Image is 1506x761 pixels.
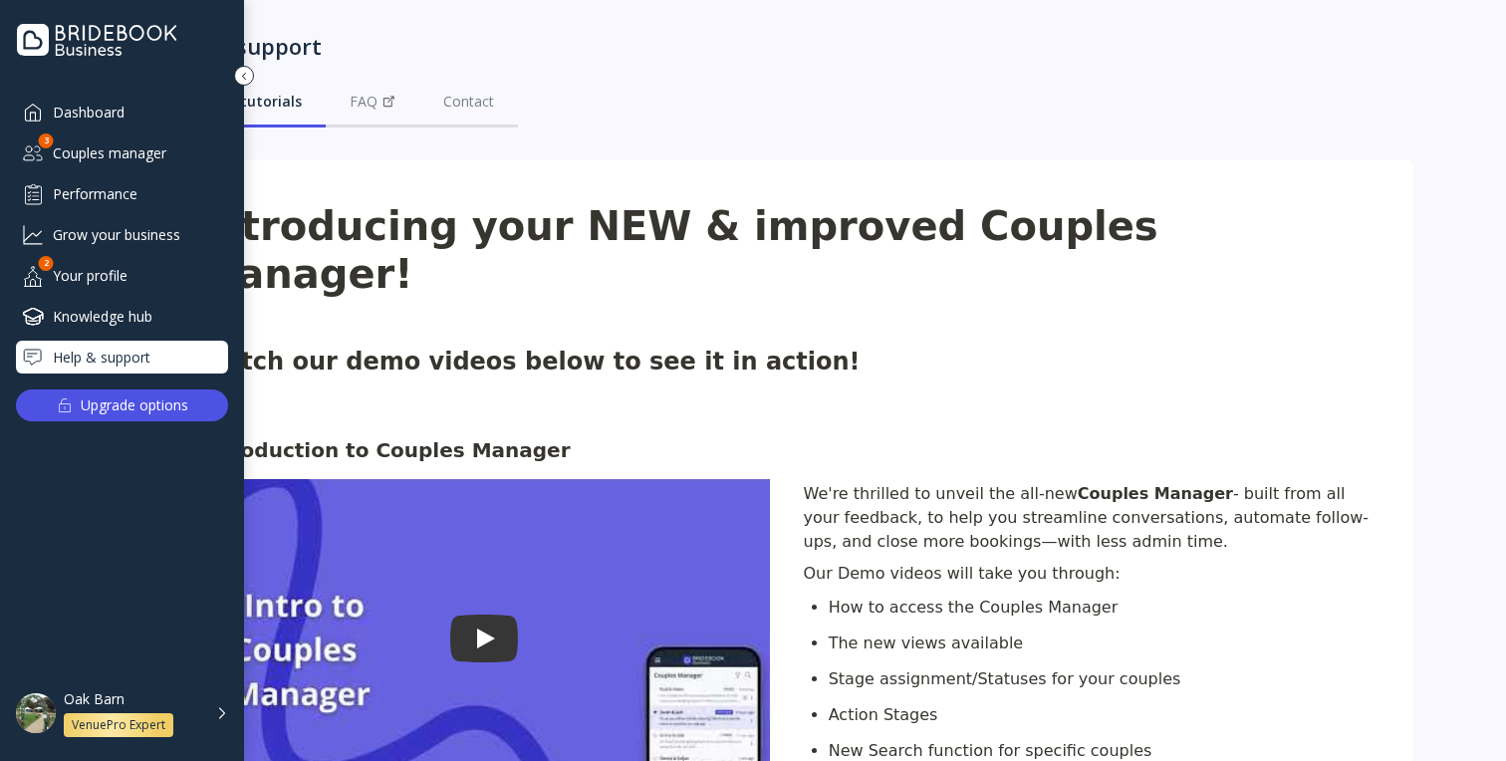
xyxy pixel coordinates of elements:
li: Action Stages [829,697,1374,733]
a: FAQ [326,76,419,127]
a: Dashboard [16,96,228,128]
div: 3 [39,133,54,148]
li: The new views available [829,626,1374,661]
div: Upgrade options [81,391,188,419]
a: Couples manager3 [16,136,228,169]
iframe: Chat Widget [1406,665,1506,761]
button: Upgrade options [16,389,228,421]
a: Grow your business [16,218,228,251]
div: FAQ [350,92,395,112]
a: Your profile2 [16,259,228,292]
div: Our Demo videos will take you through: [802,559,1374,589]
div: Your profile [16,259,228,292]
li: Stage assignment/Statuses for your couples [829,661,1374,697]
a: Performance [16,177,228,210]
div: Contact [443,92,494,112]
li: How to access the Couples Manager [829,590,1374,626]
div: Couples manager [16,136,228,169]
b: Introduction to Couples Manager [200,438,571,462]
span: Watch our demo videos below to see it in action! [200,348,861,376]
div: Oak Barn [64,690,125,708]
a: Knowledge hub [16,300,228,333]
div: We're thrilled to unveil the all-new - built from all your feedback, to help you streamline conve... [802,479,1374,557]
div: VenuePro Expert [72,717,165,733]
a: Contact [419,76,518,127]
img: dpr=2,fit=cover,g=face,w=48,h=48 [16,693,56,733]
div: 2 [39,256,54,271]
h1: Introducing your NEW & improved Couples Manager! [198,202,1374,298]
a: Help & support [16,341,228,374]
b: Couples Manager [1078,484,1233,503]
